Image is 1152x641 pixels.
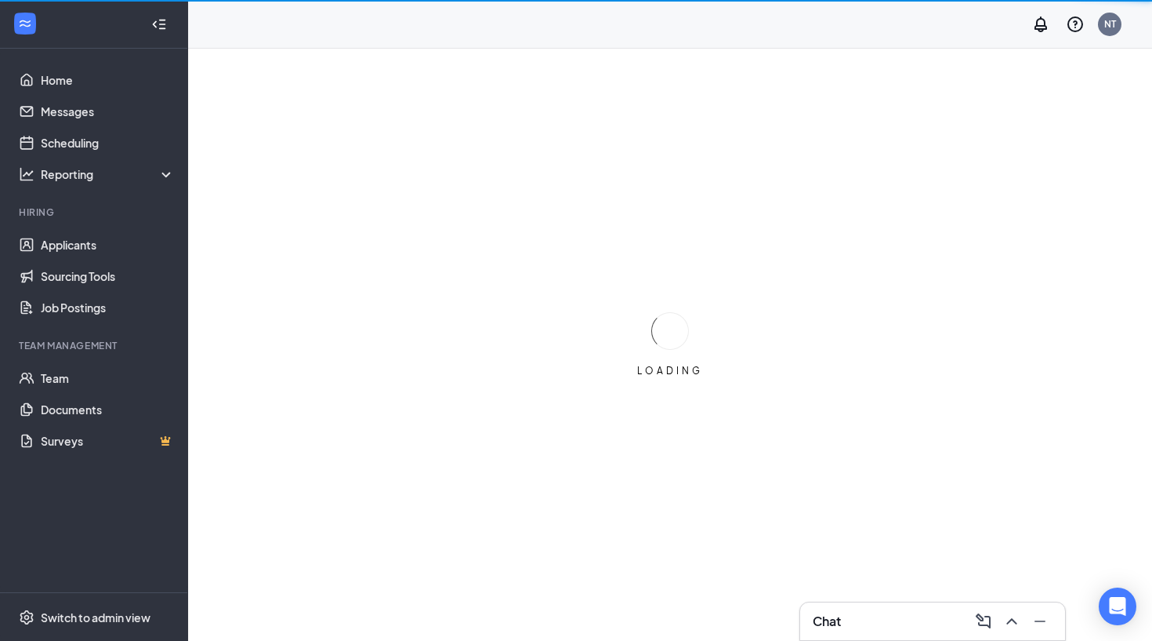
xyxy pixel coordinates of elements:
[41,394,175,425] a: Documents
[19,206,172,219] div: Hiring
[41,96,175,127] a: Messages
[1104,17,1116,31] div: NT
[19,610,34,625] svg: Settings
[1099,588,1136,625] div: Open Intercom Messenger
[41,610,150,625] div: Switch to admin view
[41,362,175,394] a: Team
[41,127,175,158] a: Scheduling
[17,16,33,31] svg: WorkstreamLogo
[999,609,1024,634] button: ChevronUp
[1031,612,1049,631] svg: Minimize
[1031,15,1050,34] svg: Notifications
[813,613,841,630] h3: Chat
[41,292,175,323] a: Job Postings
[971,609,996,634] button: ComposeMessage
[631,364,709,377] div: LOADING
[1002,612,1021,631] svg: ChevronUp
[974,612,993,631] svg: ComposeMessage
[41,425,175,457] a: SurveysCrown
[19,339,172,352] div: Team Management
[1066,15,1085,34] svg: QuestionInfo
[41,260,175,292] a: Sourcing Tools
[41,166,176,182] div: Reporting
[41,64,175,96] a: Home
[151,16,167,32] svg: Collapse
[19,166,34,182] svg: Analysis
[41,229,175,260] a: Applicants
[1027,609,1052,634] button: Minimize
